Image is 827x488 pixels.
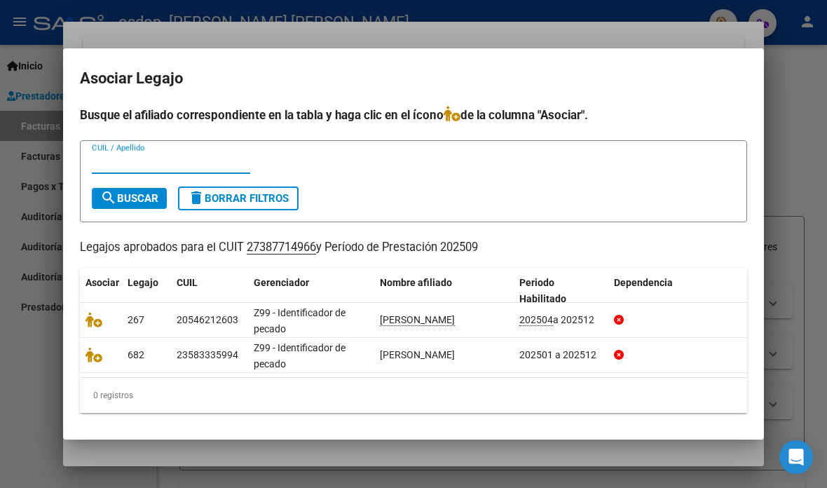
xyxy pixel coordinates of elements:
[128,314,144,325] font: 267
[380,277,452,288] font: Nombre afiliado
[374,268,514,314] datatable-header-cell: Nombre afiliado
[519,314,594,326] font: a 202512
[178,187,299,210] button: Borrar Filtros
[380,314,455,326] span: VALENZUELA JULIÁN VÍCTOR
[248,268,374,314] datatable-header-cell: Gerenciador
[177,314,238,325] font: 20546212603
[460,108,588,122] font: de la columna "Asociar".
[171,268,248,314] datatable-header-cell: CUIL
[254,342,346,370] font: Z99 - Identificador de pecado
[608,268,748,314] datatable-header-cell: Dependencia
[380,349,455,360] span: ROBLES CATALINA
[80,108,444,122] font: Busque el afiliado correspondiente en la tabla y haga clic en el ícono
[779,440,813,474] div: Abrir Intercom Messenger
[86,277,119,288] font: Asociar
[177,277,198,288] font: CUIL
[254,307,346,334] font: Z99 - Identificador de pecado
[205,192,289,205] font: Borrar Filtros
[80,69,183,87] font: Asociar Legajo
[128,349,144,360] font: 682
[128,277,158,288] font: Legajo
[100,189,117,206] mat-icon: search
[92,188,167,209] button: Buscar
[514,268,608,314] datatable-header-cell: Periodo Habilitado
[188,189,205,206] mat-icon: delete
[80,240,478,255] font: Legajos aprobados para el CUIT y Período de Prestación 202509
[254,277,309,288] font: Gerenciador
[177,349,238,360] font: 23583335994
[614,277,673,288] font: Dependencia
[93,391,133,400] font: 0 registros
[80,268,122,314] datatable-header-cell: Asociar
[122,268,171,314] datatable-header-cell: Legajo
[380,349,455,360] font: [PERSON_NAME]
[519,349,596,360] font: 202501 a 202512
[117,192,158,205] font: Buscar
[519,277,566,304] font: Periodo Habilitado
